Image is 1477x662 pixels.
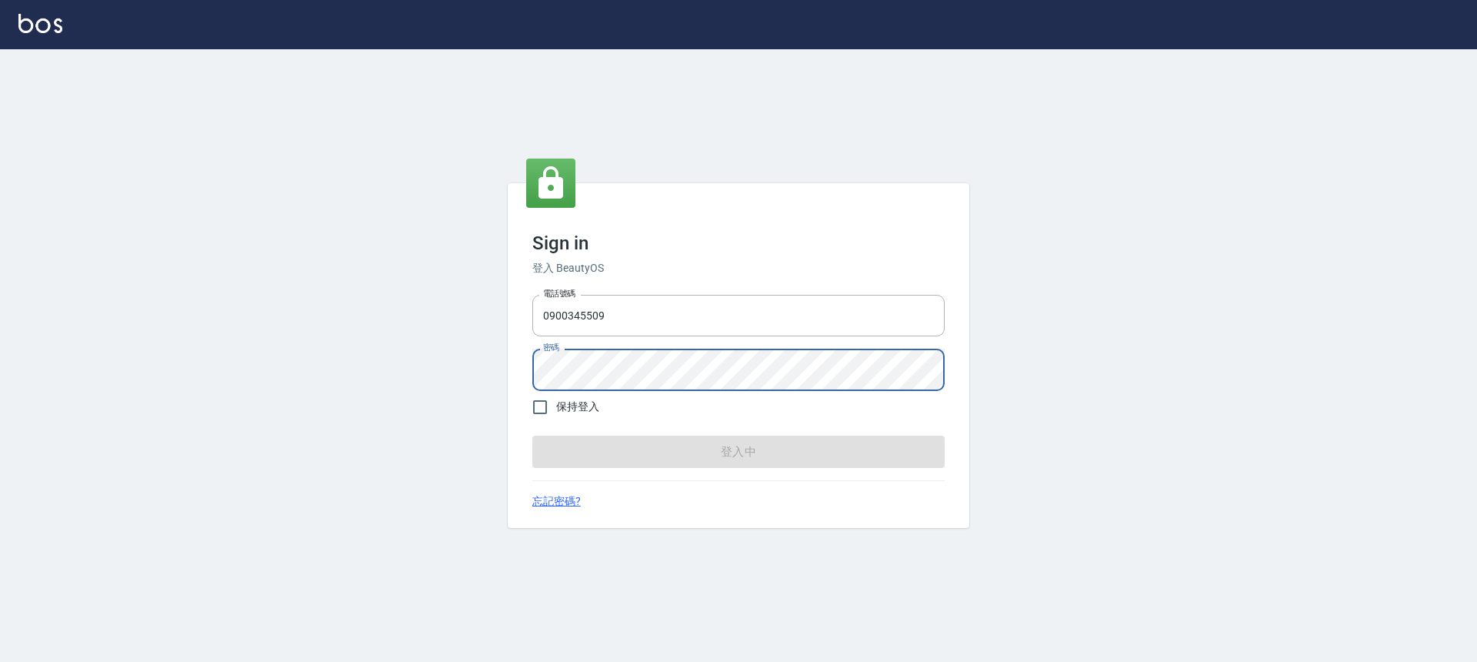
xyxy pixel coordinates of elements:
h3: Sign in [532,232,945,254]
img: Logo [18,14,62,33]
a: 忘記密碼? [532,493,581,510]
label: 密碼 [543,342,559,353]
span: 保持登入 [556,399,599,415]
h6: 登入 BeautyOS [532,260,945,276]
label: 電話號碼 [543,288,575,299]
